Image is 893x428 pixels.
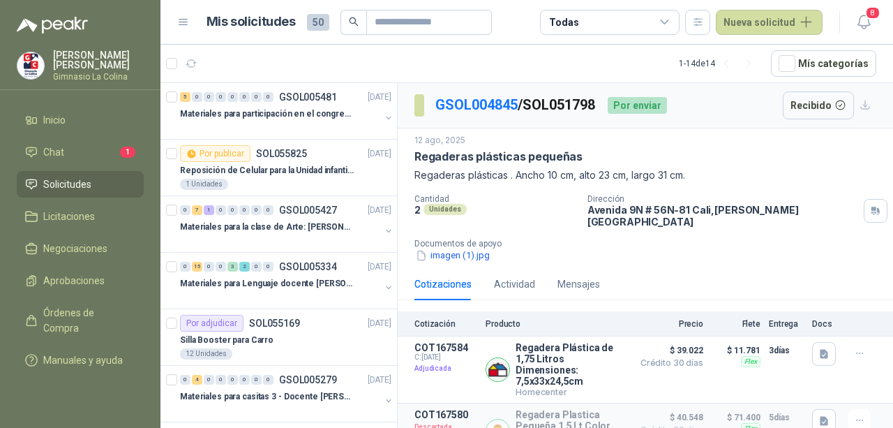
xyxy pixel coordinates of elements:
div: 0 [227,205,238,215]
p: 5 días [769,409,804,426]
p: Materiales para casitas 3 - Docente [PERSON_NAME] [180,390,354,404]
p: / SOL051798 [435,94,596,116]
p: Docs [812,319,840,329]
div: 0 [251,262,262,272]
a: Órdenes de Compra [17,300,144,341]
div: 0 [263,92,273,102]
p: Dirección [587,194,858,204]
p: Documentos de apoyo [414,239,887,249]
div: 0 [239,375,250,385]
p: [DATE] [368,317,391,330]
div: 12 Unidades [180,348,232,360]
div: Cotizaciones [414,276,472,292]
div: Todas [549,15,578,30]
div: 4 [192,375,202,385]
a: Por adjudicarSOL055169[DATE] Silla Booster para Carro12 Unidades [160,309,397,366]
p: GSOL005334 [279,262,337,272]
div: Unidades [423,204,467,215]
div: 0 [251,375,262,385]
a: Solicitudes [17,171,144,198]
p: [DATE] [368,147,391,161]
div: 7 [192,205,202,215]
div: 0 [180,375,190,385]
div: 0 [192,92,202,102]
span: search [349,17,359,27]
div: 15 [192,262,202,272]
div: Mensajes [557,276,600,292]
h1: Mis solicitudes [207,12,296,32]
div: 0 [204,92,214,102]
div: 2 [239,262,250,272]
p: SOL055825 [256,149,307,158]
span: $ 40.548 [633,409,703,426]
div: Flex [741,356,760,367]
p: Regaderas plásticas pequeñas [414,149,583,164]
div: 0 [216,375,226,385]
div: 0 [216,92,226,102]
p: COT167580 [414,409,477,420]
p: [DATE] [368,260,391,274]
div: 0 [216,262,226,272]
div: 0 [227,92,238,102]
div: 0 [239,92,250,102]
p: Flete [712,319,760,329]
div: 0 [251,92,262,102]
div: 0 [263,205,273,215]
p: [DATE] [368,204,391,217]
button: 8 [851,10,876,35]
p: Adjudicada [414,362,477,376]
p: $ 11.781 [712,342,760,359]
p: GSOL005481 [279,92,337,102]
div: Por adjudicar [180,315,243,332]
a: 5 0 0 0 0 0 0 0 GSOL005481[DATE] Materiales para participación en el congreso, UI [180,89,394,133]
a: Licitaciones [17,203,144,230]
p: Cotización [414,319,477,329]
span: Solicitudes [43,177,91,192]
p: Gimnasio La Colina [53,73,144,81]
span: 50 [307,14,329,31]
div: 0 [180,262,190,272]
button: Mís categorías [771,50,876,77]
a: Chat1 [17,139,144,165]
div: 0 [180,205,190,215]
a: Manuales y ayuda [17,347,144,374]
img: Logo peakr [17,17,88,34]
div: 0 [204,262,214,272]
button: imagen (1).jpg [414,249,491,263]
p: [DATE] [368,91,391,104]
p: Materiales para Lenguaje docente [PERSON_NAME] [180,277,354,290]
div: 3 [227,262,238,272]
a: Negociaciones [17,235,144,262]
button: Nueva solicitud [716,10,823,35]
div: Por enviar [608,97,667,114]
span: C: [DATE] [414,353,477,362]
div: 0 [216,205,226,215]
p: Avenida 9N # 56N-81 Cali , [PERSON_NAME][GEOGRAPHIC_DATA] [587,204,858,228]
div: 0 [263,262,273,272]
p: GSOL005427 [279,205,337,215]
span: 8 [865,6,880,20]
a: GSOL004845 [435,96,518,113]
p: Producto [486,319,625,329]
p: 12 ago, 2025 [414,134,465,147]
p: [PERSON_NAME] [PERSON_NAME] [53,50,144,70]
p: [DATE] [368,374,391,387]
p: Materiales para la clase de Arte: [PERSON_NAME] [180,221,354,234]
a: 0 4 0 0 0 0 0 0 GSOL005279[DATE] Materiales para casitas 3 - Docente [PERSON_NAME] [180,371,394,416]
div: 0 [239,205,250,215]
div: Por publicar [180,145,250,162]
span: Negociaciones [43,241,107,256]
p: Materiales para participación en el congreso, UI [180,108,354,121]
a: 0 7 1 0 0 0 0 0 GSOL005427[DATE] Materiales para la clase de Arte: [PERSON_NAME] [180,202,394,246]
div: 0 [204,375,214,385]
p: Silla Booster para Carro [180,334,273,347]
span: $ 39.022 [633,342,703,359]
div: 1 - 14 de 14 [679,52,760,75]
p: $ 71.400 [712,409,760,426]
p: SOL055169 [249,318,300,328]
span: Chat [43,145,64,160]
span: Crédito 30 días [633,359,703,367]
div: 0 [251,205,262,215]
div: 1 [204,205,214,215]
span: Manuales y ayuda [43,353,123,368]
